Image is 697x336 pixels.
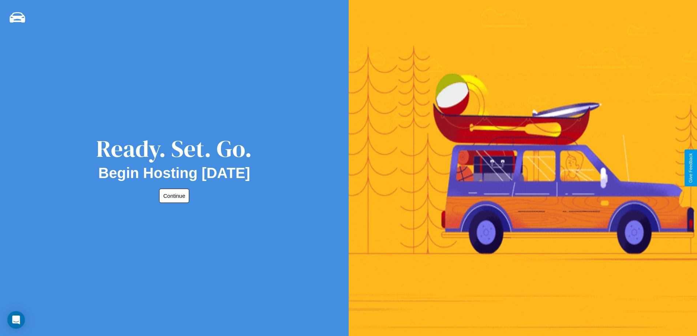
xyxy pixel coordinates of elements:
button: Continue [159,189,189,203]
h2: Begin Hosting [DATE] [98,165,250,181]
div: Give Feedback [688,153,693,183]
div: Open Intercom Messenger [7,311,25,329]
div: Ready. Set. Go. [96,132,252,165]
